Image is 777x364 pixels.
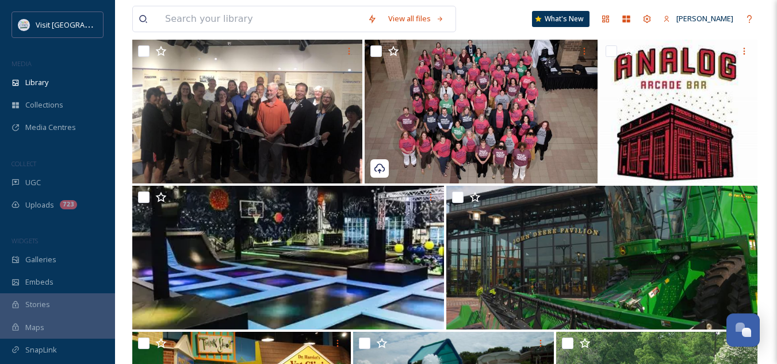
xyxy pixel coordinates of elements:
a: [PERSON_NAME] [657,7,739,30]
span: Collections [25,99,63,110]
span: Uploads [25,200,54,210]
span: Stories [25,299,50,310]
img: JDP Hardscape 1.jpg [446,186,758,329]
span: MEDIA [12,59,32,68]
span: COLLECT [12,159,36,168]
a: View all files [382,7,450,30]
img: OIP.webp [132,186,444,329]
span: [PERSON_NAME] [676,13,733,24]
span: WIDGETS [12,236,38,245]
img: QCCVB_VISIT_vert_logo_4c_tagline_122019.svg [18,19,30,30]
img: OIP.jpg [600,40,757,183]
img: DSCF3153.jpg [365,40,597,183]
span: SnapLink [25,344,57,355]
span: Library [25,77,48,88]
a: What's New [532,11,590,27]
span: Media Centres [25,122,76,133]
span: UGC [25,177,41,188]
div: 723 [60,200,77,209]
button: Open Chat [726,313,760,347]
span: Maps [25,322,44,333]
img: IMG_9984.jpeg [132,40,362,183]
span: Galleries [25,254,56,265]
span: Embeds [25,277,53,288]
input: Search your library [159,6,362,32]
span: Visit [GEOGRAPHIC_DATA] [36,19,125,30]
